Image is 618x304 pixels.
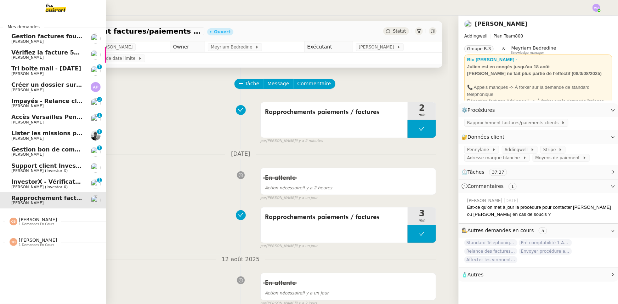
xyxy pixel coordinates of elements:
[464,256,517,263] span: Affecter les virements Spendesk au compte 517000
[265,280,296,286] span: En attente
[467,71,602,76] strong: [PERSON_NAME] ne fait plus partie de l'effectif (08/0/08/2025)
[475,21,528,27] a: [PERSON_NAME]
[467,272,483,277] span: Autres
[467,228,534,233] span: Autres demandes en cours
[91,179,101,189] img: users%2FUWPTPKITw0gpiMilXqRXG5g9gXH3%2Favatar%2F405ab820-17f5-49fd-8f81-080694535f4d
[467,98,610,111] div: Réception factures Addingwell --> À forker sur la demande "relance des factures"
[97,44,133,51] span: [PERSON_NAME]
[593,4,600,12] img: svg
[234,79,264,89] button: Tâche
[11,65,81,72] span: Tri boite mail - [DATE]
[91,195,101,205] img: users%2FrssbVgR8pSYriYNmUDKzQX9syo02%2Favatar%2Fb215b948-7ecd-4adc-935c-e0e4aeaee93e
[393,29,406,34] span: Statut
[10,238,17,246] img: svg
[511,51,544,55] span: Knowledge manager
[11,39,44,44] span: [PERSON_NAME]
[263,79,293,89] button: Message
[260,243,318,249] small: [PERSON_NAME]
[467,154,523,161] span: Adresse marque blanche
[467,134,505,140] span: Données client
[519,248,572,255] span: Envoyer procédure abonnements Qonto
[467,183,504,189] span: Commentaires
[467,64,550,69] strong: Julien est en congés jusqu'au 18 août
[214,30,231,34] div: Ouvert
[461,272,483,277] span: 🧴
[265,107,404,117] span: Rapprochements paiements / factures
[98,64,101,71] p: 1
[11,162,90,169] span: Support client InvestorX
[467,57,517,62] a: Bio [PERSON_NAME] -
[265,291,302,296] span: Action nécessaire
[297,80,331,88] span: Commentaire
[464,239,517,246] span: Standard Téléphonique - [PERSON_NAME]/Addingwell
[265,175,296,181] span: En attente
[11,120,44,125] span: [PERSON_NAME]
[459,130,618,144] div: 🔐Données client
[260,138,266,144] span: par
[467,146,492,153] span: Pennylane
[464,248,517,255] span: Relance des factures- [DATE]
[11,88,44,92] span: [PERSON_NAME]
[11,33,248,40] span: Gestion factures fournisseurs (virement) via [GEOGRAPHIC_DATA]- [DATE]
[459,268,618,282] div: 🧴Autres
[97,145,102,150] nz-badge-sup: 1
[408,218,436,224] span: min
[98,97,101,103] p: 3
[467,197,504,204] span: [PERSON_NAME]
[11,114,98,120] span: Accès Versailles Pennylane
[98,178,101,184] p: 1
[494,34,515,39] span: Plan Team
[98,129,101,136] p: 1
[11,178,113,185] span: InvestorX - Vérification des KYC
[11,98,117,104] span: Impayés - Relance client - [DATE]
[11,81,102,88] span: Créer un dossier sur le drive
[11,168,68,173] span: [PERSON_NAME] (Investor X)
[535,154,583,161] span: Moyens de paiement
[97,129,102,134] nz-badge-sup: 1
[464,34,488,39] span: Addingwell
[11,136,44,141] span: [PERSON_NAME]
[459,224,618,237] div: 🕵️Autres demandes en cours 5
[97,64,102,69] nz-badge-sup: 1
[295,195,317,201] span: il y a un jour
[504,197,520,204] span: [DATE]
[304,41,353,53] td: Exécutant
[539,227,547,234] nz-tag: 5
[265,185,302,190] span: Action nécessaire
[260,243,266,249] span: par
[91,114,101,124] img: users%2F9mvJqJUvllffspLsQzytnd0Nt4c2%2Favatar%2F82da88e3-d90d-4e39-b37d-dcb7941179ae
[260,195,318,201] small: [PERSON_NAME]
[505,146,531,153] span: Addingwell
[19,243,54,247] span: 1 demandes en cours
[11,104,44,108] span: [PERSON_NAME]
[459,165,618,179] div: ⏲️Tâches 37:27
[295,243,317,249] span: il y a un jour
[461,183,520,189] span: 💬
[98,145,101,152] p: 1
[97,97,102,102] nz-badge-sup: 3
[91,147,101,157] img: users%2F9mvJqJUvllffspLsQzytnd0Nt4c2%2Favatar%2F82da88e3-d90d-4e39-b37d-dcb7941179ae
[467,107,495,113] span: Procédures
[511,45,556,55] app-user-label: Knowledge manager
[11,152,44,157] span: [PERSON_NAME]
[11,55,44,60] span: [PERSON_NAME]
[509,183,517,190] nz-tag: 1
[467,204,612,218] div: Est-ce qu'on met à jour la procédure pour contacter [PERSON_NAME] ou [PERSON_NAME] en cas de souc...
[19,217,57,222] span: [PERSON_NAME]
[11,185,68,189] span: [PERSON_NAME] (Investor X)
[48,28,202,35] span: Rapprochement factures/paiements clients - [DATE]
[519,239,572,246] span: Pré-comptabilité 1 ADDINGWELL - [DATE]
[293,79,335,89] button: Commentaire
[260,195,266,201] span: par
[211,44,255,51] span: Meyriam Bedredine
[543,146,559,153] span: Stripe
[97,178,102,183] nz-badge-sup: 1
[170,41,205,53] td: Owner
[3,23,44,30] span: Mes demandes
[464,20,472,28] img: users%2FrssbVgR8pSYriYNmUDKzQX9syo02%2Favatar%2Fb215b948-7ecd-4adc-935c-e0e4aeaee93e
[11,71,44,76] span: [PERSON_NAME]
[225,149,256,159] span: [DATE]
[265,291,329,296] span: il y a un jour
[11,130,103,137] span: Lister les missions par email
